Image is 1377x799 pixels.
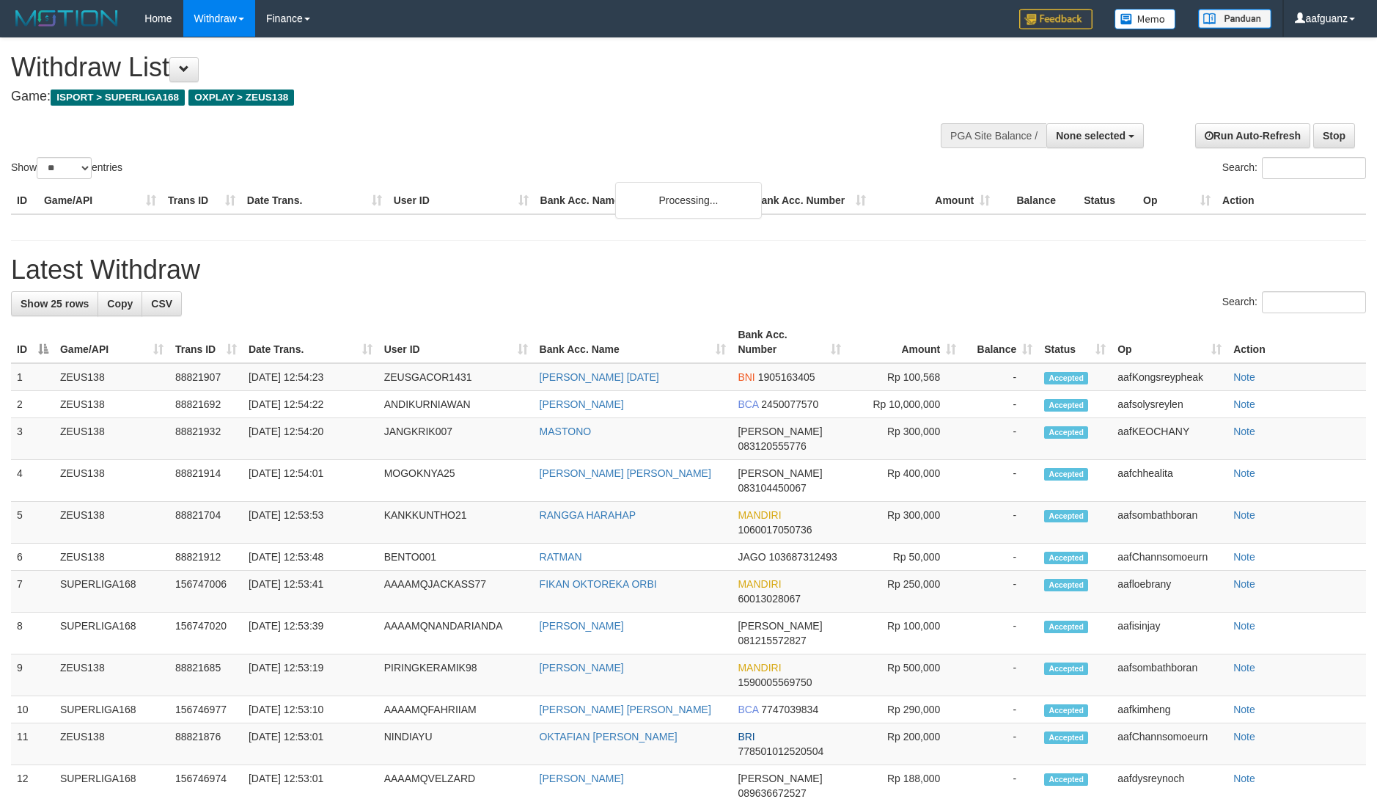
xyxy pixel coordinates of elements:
[11,321,54,363] th: ID: activate to sort column descending
[169,544,243,571] td: 88821912
[54,613,169,654] td: SUPERLIGA168
[1233,551,1255,563] a: Note
[738,731,754,743] span: BRI
[1112,418,1227,460] td: aafKEOCHANY
[1112,321,1227,363] th: Op: activate to sort column ascending
[11,255,1366,285] h1: Latest Withdraw
[378,544,534,571] td: BENTO001
[1112,391,1227,418] td: aafsolysreylen
[962,460,1038,502] td: -
[1056,130,1126,142] span: None selected
[540,578,657,590] a: FIKAN OKTOREKA ORBI
[142,291,182,316] a: CSV
[169,654,243,696] td: 88821685
[378,696,534,723] td: AAAAMQFAHRIIAM
[962,654,1038,696] td: -
[962,544,1038,571] td: -
[540,620,624,632] a: [PERSON_NAME]
[1233,371,1255,383] a: Note
[1233,509,1255,521] a: Note
[761,398,818,410] span: Copy 2450077570 to clipboard
[54,391,169,418] td: ZEUS138
[847,544,962,571] td: Rp 50,000
[1198,9,1271,29] img: panduan.png
[98,291,142,316] a: Copy
[540,773,624,784] a: [PERSON_NAME]
[962,571,1038,613] td: -
[962,391,1038,418] td: -
[107,298,133,310] span: Copy
[761,704,818,715] span: Copy 7747039834 to clipboard
[738,371,754,383] span: BNI
[1313,123,1355,148] a: Stop
[1044,426,1088,439] span: Accepted
[54,723,169,765] td: ZEUS138
[51,90,185,106] span: ISPORT > SUPERLIGA168
[54,502,169,544] td: ZEUS138
[1233,662,1255,674] a: Note
[378,321,534,363] th: User ID: activate to sort column ascending
[162,187,241,214] th: Trans ID
[535,187,749,214] th: Bank Acc. Name
[1233,426,1255,437] a: Note
[169,613,243,654] td: 156747020
[540,426,592,437] a: MASTONO
[243,696,378,723] td: [DATE] 12:53:10
[378,723,534,765] td: NINDIAYU
[11,696,54,723] td: 10
[738,467,822,479] span: [PERSON_NAME]
[540,704,711,715] a: [PERSON_NAME] [PERSON_NAME]
[872,187,996,214] th: Amount
[1044,399,1088,412] span: Accepted
[962,696,1038,723] td: -
[11,418,54,460] td: 3
[847,696,962,723] td: Rp 290,000
[1233,578,1255,590] a: Note
[37,157,92,179] select: Showentries
[54,321,169,363] th: Game/API: activate to sort column ascending
[243,391,378,418] td: [DATE] 12:54:22
[738,509,781,521] span: MANDIRI
[378,460,534,502] td: MOGOKNYA25
[169,363,243,391] td: 88821907
[1262,157,1366,179] input: Search:
[11,723,54,765] td: 11
[243,460,378,502] td: [DATE] 12:54:01
[11,157,122,179] label: Show entries
[378,363,534,391] td: ZEUSGACOR1431
[1044,704,1088,717] span: Accepted
[378,502,534,544] td: KANKKUNTHO21
[847,391,962,418] td: Rp 10,000,000
[11,391,54,418] td: 2
[1195,123,1310,148] a: Run Auto-Refresh
[1044,731,1088,744] span: Accepted
[1112,460,1227,502] td: aafchhealita
[11,571,54,613] td: 7
[732,321,847,363] th: Bank Acc. Number: activate to sort column ascending
[169,723,243,765] td: 88821876
[11,291,98,316] a: Show 25 rows
[540,398,624,410] a: [PERSON_NAME]
[1044,621,1088,633] span: Accepted
[847,654,962,696] td: Rp 500,000
[11,613,54,654] td: 8
[962,363,1038,391] td: -
[1044,510,1088,522] span: Accepted
[38,187,162,214] th: Game/API
[847,418,962,460] td: Rp 300,000
[1038,321,1112,363] th: Status: activate to sort column ascending
[378,391,534,418] td: ANDIKURNIAWAN
[11,654,54,696] td: 9
[243,363,378,391] td: [DATE] 12:54:23
[738,676,812,688] span: Copy 1590005569750 to clipboard
[243,613,378,654] td: [DATE] 12:53:39
[11,53,903,82] h1: Withdraw List
[241,187,388,214] th: Date Trans.
[1112,723,1227,765] td: aafChannsomoeurn
[738,551,765,563] span: JAGO
[996,187,1078,214] th: Balance
[11,90,903,104] h4: Game:
[758,371,815,383] span: Copy 1905163405 to clipboard
[962,613,1038,654] td: -
[243,544,378,571] td: [DATE] 12:53:48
